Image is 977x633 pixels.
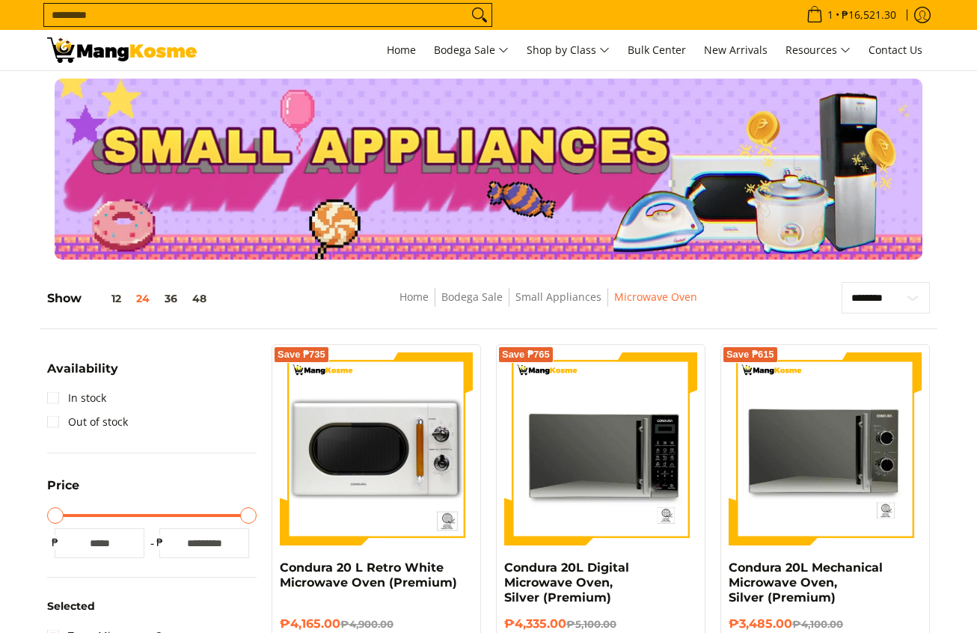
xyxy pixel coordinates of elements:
[504,617,697,632] h6: ₱4,335.00
[792,618,843,630] del: ₱4,100.00
[47,535,62,550] span: ₱
[869,43,922,57] span: Contact Us
[426,30,516,70] a: Bodega Sale
[82,293,129,305] button: 12
[628,43,686,57] span: Bulk Center
[379,30,423,70] a: Home
[515,290,601,304] a: Small Appliances
[212,30,930,70] nav: Main Menu
[527,41,610,60] span: Shop by Class
[504,560,629,605] a: Condura 20L Digital Microwave Oven, Silver (Premium)
[468,4,491,26] button: Search
[278,350,325,359] span: Save ₱735
[704,43,768,57] span: New Arrivals
[47,37,197,63] img: Small Appliances l Mang Kosme: Home Appliances Warehouse Sale Microwave Oven
[157,293,185,305] button: 36
[729,617,922,632] h6: ₱3,485.00
[785,41,851,60] span: Resources
[47,480,79,492] span: Price
[620,30,693,70] a: Bulk Center
[778,30,858,70] a: Resources
[47,291,214,306] h5: Show
[47,600,257,614] h6: Selected
[47,386,106,410] a: In stock
[280,352,473,545] img: condura-vintage-style-20-liter-micowave-oven-with-icc-sticker-class-a-full-front-view-mang-kosme
[47,363,118,386] summary: Open
[839,10,898,20] span: ₱16,521.30
[185,293,214,305] button: 48
[340,618,393,630] del: ₱4,900.00
[502,350,550,359] span: Save ₱765
[504,352,697,545] img: 20-liter-digital-microwave-oven-silver-full-front-view-mang-kosme
[152,535,167,550] span: ₱
[280,617,473,632] h6: ₱4,165.00
[47,480,79,503] summary: Open
[441,290,503,304] a: Bodega Sale
[129,293,157,305] button: 24
[696,30,775,70] a: New Arrivals
[300,288,796,322] nav: Breadcrumbs
[387,43,416,57] span: Home
[726,350,774,359] span: Save ₱615
[802,7,901,23] span: •
[861,30,930,70] a: Contact Us
[399,290,429,304] a: Home
[434,41,509,60] span: Bodega Sale
[566,618,616,630] del: ₱5,100.00
[47,410,128,434] a: Out of stock
[519,30,617,70] a: Shop by Class
[729,560,883,605] a: Condura 20L Mechanical Microwave Oven, Silver (Premium)
[729,352,922,545] img: Condura 20L Mechanical Microwave Oven, Silver (Premium)
[280,560,457,590] a: Condura 20 L Retro White Microwave Oven (Premium)
[614,288,697,307] span: Microwave Oven
[825,10,836,20] span: 1
[47,363,118,375] span: Availability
